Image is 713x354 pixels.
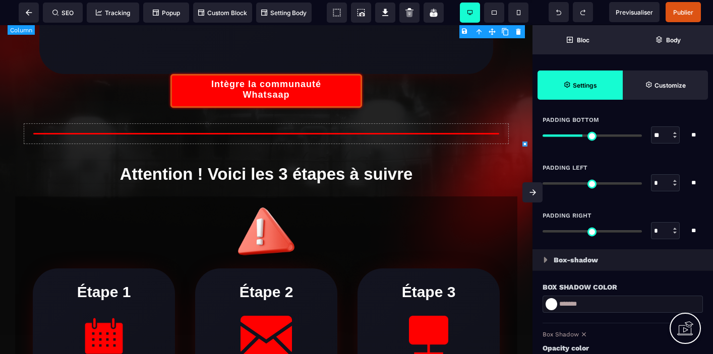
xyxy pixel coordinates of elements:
span: Custom Block [198,9,247,17]
h1: Étape 1 [43,253,165,280]
strong: Settings [573,82,597,89]
span: View components [327,3,347,23]
img: 82d59835e0551a2b60989ccfffb5f52b_Vector.png [409,291,448,329]
img: 54dd6701fcc450e400db03a74d41e820_Group_18.png [83,291,126,333]
span: Previsualiser [616,9,653,16]
span: Preview [609,2,660,22]
img: 82d59835e0551a2b60989ccfffb5f52b_Vector-1.png [241,291,292,329]
span: Padding Right [543,211,591,220]
span: SEO [52,9,74,17]
h1: Attention ! Voici les 3 étapes à suivre [8,134,525,164]
span: Opacity color [543,342,589,354]
span: Box Shadow [543,331,579,338]
span: Open Blocks [532,25,623,54]
h1: Étape 3 [368,253,490,280]
strong: Bloc [577,36,589,44]
span: Screenshot [351,3,371,23]
strong: Customize [655,82,686,89]
span: Popup [153,9,180,17]
p: Box-shadow [554,254,598,266]
div: Box Shadow Color [543,281,703,293]
span: Padding Left [543,164,587,172]
span: Setting Body [261,9,307,17]
span: Tracking [96,9,130,17]
span: Padding Bottom [543,116,599,124]
h1: Étape 2 [205,253,327,280]
span: Open Style Manager [623,70,708,100]
img: loading [544,257,548,263]
span: Open Layer Manager [623,25,713,54]
button: Intègre la communauté Whatsaap [170,49,361,83]
img: ed600015ce3173c01a8a9398d0c4d593_24.png [231,171,301,241]
span: Publier [673,9,693,16]
span: Settings [538,70,623,100]
strong: Body [666,36,681,44]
